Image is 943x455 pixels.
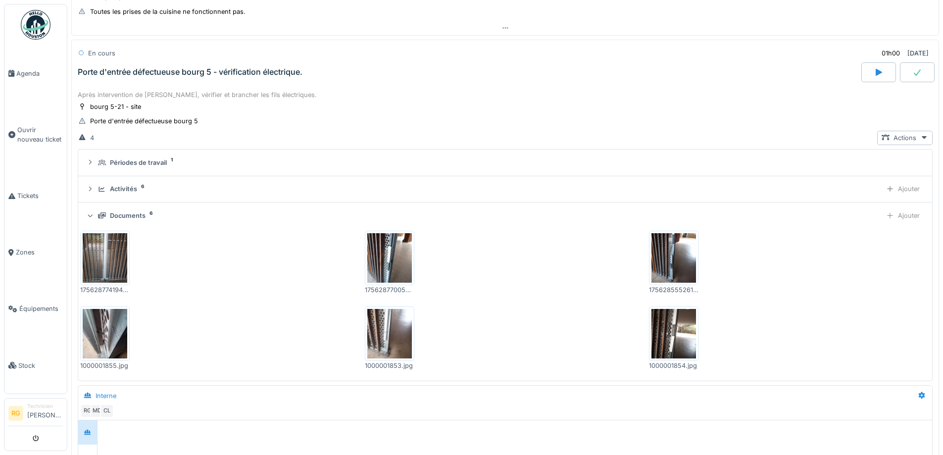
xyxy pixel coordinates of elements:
[90,116,198,126] div: Porte d'entrée défectueuse bourg 5
[19,304,63,313] span: Équipements
[90,133,94,143] div: 4
[877,131,933,145] div: Actions
[17,125,63,144] span: Ouvrir nouveau ticket
[27,403,63,424] li: [PERSON_NAME]
[882,49,900,58] div: 01h00
[16,69,63,78] span: Agenda
[8,403,63,426] a: RG Technicien[PERSON_NAME]
[882,182,924,196] div: Ajouter
[649,285,698,295] div: 175628555261831286374825310945.jpg
[100,404,114,418] div: CL
[649,361,698,370] div: 1000001854.jpg
[82,180,928,199] summary: Activités6Ajouter
[367,233,412,283] img: h8d2zi0igaos0r7far3d42ppvep5
[4,45,67,101] a: Agenda
[82,153,928,172] summary: Périodes de travail1
[17,191,63,201] span: Tickets
[907,49,929,58] div: [DATE]
[78,90,933,100] div: Après intervention de [PERSON_NAME], vérifier et brancher les fils électriques.
[96,391,116,401] div: Interne
[882,208,924,223] div: Ajouter
[367,309,412,358] img: k02416k8by1qdgl9kxe7eu78rn06
[83,309,127,358] img: k75cilw295xvk2xxfb11xgmfljrt
[83,233,127,283] img: 44a0vsmb8f7d0yxl8fa4pw95ycgd
[4,101,67,167] a: Ouvrir nouveau ticket
[80,404,94,418] div: RG
[80,361,130,370] div: 1000001855.jpg
[90,7,246,16] div: Toutes les prises de la cuisine ne fonctionnent pas.
[651,309,696,358] img: ye1ny491bw94aiyneje9vnv6q1n6
[16,248,63,257] span: Zones
[4,337,67,394] a: Stock
[80,285,130,295] div: 17562877419417077221555526840189.jpg
[110,184,137,194] div: Activités
[82,206,928,225] summary: Documents6Ajouter
[88,49,115,58] div: En cours
[90,404,104,418] div: MD
[21,10,50,40] img: Badge_color-CXgf-gQk.svg
[4,281,67,337] a: Équipements
[18,361,63,370] span: Stock
[8,406,23,421] li: RG
[110,211,146,220] div: Documents
[365,285,414,295] div: 17562877005491196242603142509162.jpg
[27,403,63,410] div: Technicien
[90,102,141,111] div: bourg 5-21 - site
[78,67,302,77] div: Porte d'entrée défectueuse bourg 5 - vérification électrique.
[4,224,67,281] a: Zones
[110,158,167,167] div: Périodes de travail
[4,168,67,224] a: Tickets
[651,233,696,283] img: bxj7l9c8j6cu3lkyau1vnj7ebiw7
[365,361,414,370] div: 1000001853.jpg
